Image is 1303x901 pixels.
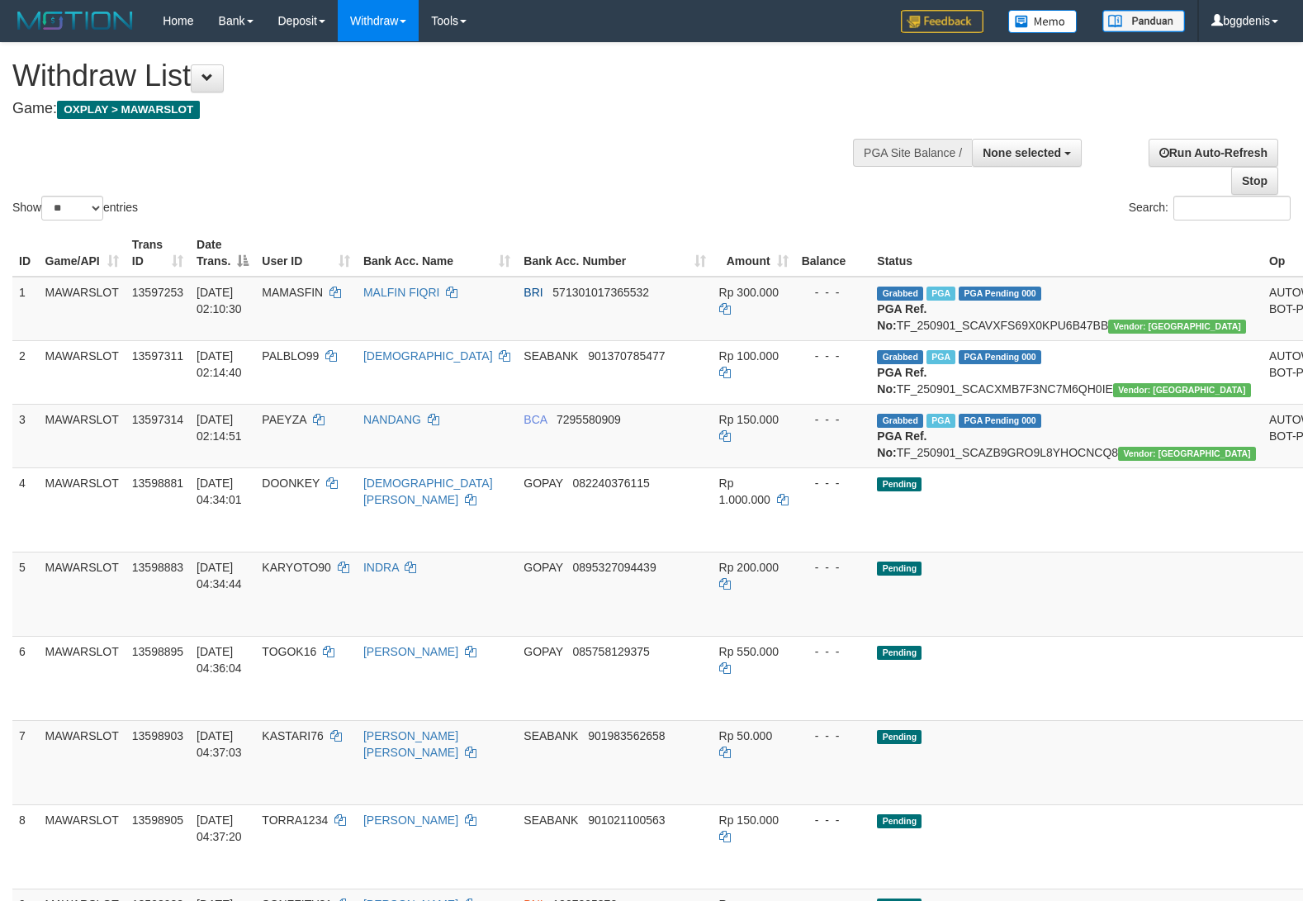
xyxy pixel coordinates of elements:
span: Vendor URL: https://secure10.1velocity.biz [1113,383,1251,397]
span: [DATE] 02:14:51 [197,413,242,443]
span: [DATE] 04:34:01 [197,477,242,506]
td: 4 [12,467,39,552]
span: Pending [877,730,922,744]
span: 13598883 [132,561,183,574]
a: [PERSON_NAME] [PERSON_NAME] [363,729,458,759]
span: 13598895 [132,645,183,658]
span: TOGOK16 [262,645,316,658]
label: Show entries [12,196,138,221]
span: SEABANK [524,349,578,363]
th: User ID: activate to sort column ascending [255,230,357,277]
span: PGA Pending [959,414,1041,428]
span: Rp 550.000 [719,645,779,658]
span: Marked by bggfebrii [926,414,955,428]
span: 13597311 [132,349,183,363]
span: 13598905 [132,813,183,827]
span: PGA Pending [959,350,1041,364]
td: 8 [12,804,39,889]
div: - - - [802,475,865,491]
h4: Game: [12,101,852,117]
span: BRI [524,286,543,299]
div: - - - [802,812,865,828]
span: GOPAY [524,561,562,574]
span: Rp 1.000.000 [719,477,770,506]
span: Copy 082240376115 to clipboard [572,477,649,490]
span: [DATE] 02:14:40 [197,349,242,379]
a: [DEMOGRAPHIC_DATA][PERSON_NAME] [363,477,493,506]
span: GOPAY [524,477,562,490]
span: Copy 085758129375 to clipboard [572,645,649,658]
span: PGA Pending [959,287,1041,301]
td: MAWARSLOT [39,277,126,341]
a: Stop [1231,167,1278,195]
div: - - - [802,643,865,660]
td: MAWARSLOT [39,552,126,636]
span: Pending [877,814,922,828]
span: DOONKEY [262,477,320,490]
a: MALFIN FIQRI [363,286,440,299]
span: PAEYZA [262,413,306,426]
a: [DEMOGRAPHIC_DATA] [363,349,493,363]
label: Search: [1129,196,1291,221]
th: Trans ID: activate to sort column ascending [126,230,190,277]
td: 3 [12,404,39,467]
img: Button%20Memo.svg [1008,10,1078,33]
td: 7 [12,720,39,804]
span: SEABANK [524,813,578,827]
span: 13598881 [132,477,183,490]
h1: Withdraw List [12,59,852,92]
td: MAWARSLOT [39,404,126,467]
td: MAWARSLOT [39,340,126,404]
span: Pending [877,646,922,660]
div: - - - [802,284,865,301]
td: TF_250901_SCAVXFS69X0KPU6B47BB [870,277,1263,341]
img: panduan.png [1102,10,1185,32]
td: TF_250901_SCAZB9GRO9L8YHOCNCQ8 [870,404,1263,467]
span: [DATE] 04:37:03 [197,729,242,759]
a: INDRA [363,561,399,574]
span: Marked by bggmhdangga [926,287,955,301]
span: PALBLO99 [262,349,319,363]
span: 13597314 [132,413,183,426]
div: - - - [802,728,865,744]
span: KARYOTO90 [262,561,331,574]
span: [DATE] 04:36:04 [197,645,242,675]
td: 2 [12,340,39,404]
button: None selected [972,139,1082,167]
b: PGA Ref. No: [877,366,926,396]
th: Balance [795,230,871,277]
span: Grabbed [877,287,923,301]
a: [PERSON_NAME] [363,645,458,658]
th: Bank Acc. Name: activate to sort column ascending [357,230,517,277]
span: Rp 200.000 [719,561,779,574]
img: MOTION_logo.png [12,8,138,33]
span: Rp 150.000 [719,413,779,426]
span: Pending [877,562,922,576]
span: Vendor URL: https://secure10.1velocity.biz [1118,447,1256,461]
span: Copy 901021100563 to clipboard [588,813,665,827]
td: 1 [12,277,39,341]
span: Copy 571301017365532 to clipboard [552,286,649,299]
td: 6 [12,636,39,720]
span: BCA [524,413,547,426]
div: - - - [802,348,865,364]
img: Feedback.jpg [901,10,983,33]
td: 5 [12,552,39,636]
div: - - - [802,411,865,428]
span: Pending [877,477,922,491]
span: 13597253 [132,286,183,299]
span: Vendor URL: https://secure10.1velocity.biz [1108,320,1246,334]
th: Amount: activate to sort column ascending [713,230,795,277]
span: MAMASFIN [262,286,323,299]
span: None selected [983,146,1061,159]
th: Status [870,230,1263,277]
span: TORRA1234 [262,813,328,827]
b: PGA Ref. No: [877,302,926,332]
div: PGA Site Balance / [853,139,972,167]
span: Rp 300.000 [719,286,779,299]
th: Date Trans.: activate to sort column descending [190,230,255,277]
select: Showentries [41,196,103,221]
span: [DATE] 04:37:20 [197,813,242,843]
span: 13598903 [132,729,183,742]
a: [PERSON_NAME] [363,813,458,827]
